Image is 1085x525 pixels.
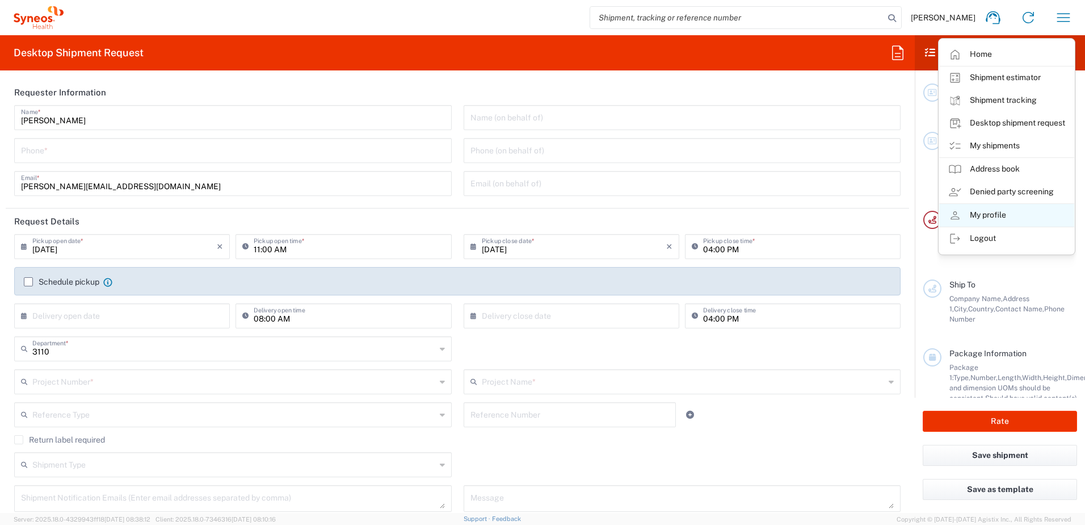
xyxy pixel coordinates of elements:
[923,479,1077,500] button: Save as template
[897,514,1071,524] span: Copyright © [DATE]-[DATE] Agistix Inc., All Rights Reserved
[939,204,1074,227] a: My profile
[232,516,276,523] span: [DATE] 08:10:16
[1022,373,1043,382] span: Width,
[911,13,975,23] span: [PERSON_NAME]
[949,280,975,289] span: Ship To
[939,112,1074,135] a: Desktop shipment request
[939,135,1074,157] a: My shipments
[998,373,1022,382] span: Length,
[14,516,150,523] span: Server: 2025.18.0-4329943ff18
[217,238,223,256] i: ×
[939,89,1074,112] a: Shipment tracking
[464,515,492,522] a: Support
[985,394,1077,402] span: Should have valid content(s)
[925,46,1037,60] h2: Shipment Checklist
[14,216,79,227] h2: Request Details
[939,158,1074,181] a: Address book
[155,516,276,523] span: Client: 2025.18.0-7346316
[682,407,698,423] a: Add Reference
[104,516,150,523] span: [DATE] 08:38:12
[923,411,1077,432] button: Rate
[939,227,1074,250] a: Logout
[949,294,1003,303] span: Company Name,
[14,435,105,444] label: Return label required
[14,87,106,98] h2: Requester Information
[995,305,1044,313] span: Contact Name,
[954,305,968,313] span: City,
[968,305,995,313] span: Country,
[953,373,970,382] span: Type,
[1043,373,1067,382] span: Height,
[492,515,521,522] a: Feedback
[949,349,1027,358] span: Package Information
[666,238,672,256] i: ×
[923,445,1077,466] button: Save shipment
[970,373,998,382] span: Number,
[939,66,1074,89] a: Shipment estimator
[590,7,884,28] input: Shipment, tracking or reference number
[24,277,99,286] label: Schedule pickup
[939,43,1074,66] a: Home
[949,363,978,382] span: Package 1:
[14,46,144,60] h2: Desktop Shipment Request
[939,181,1074,203] a: Denied party screening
